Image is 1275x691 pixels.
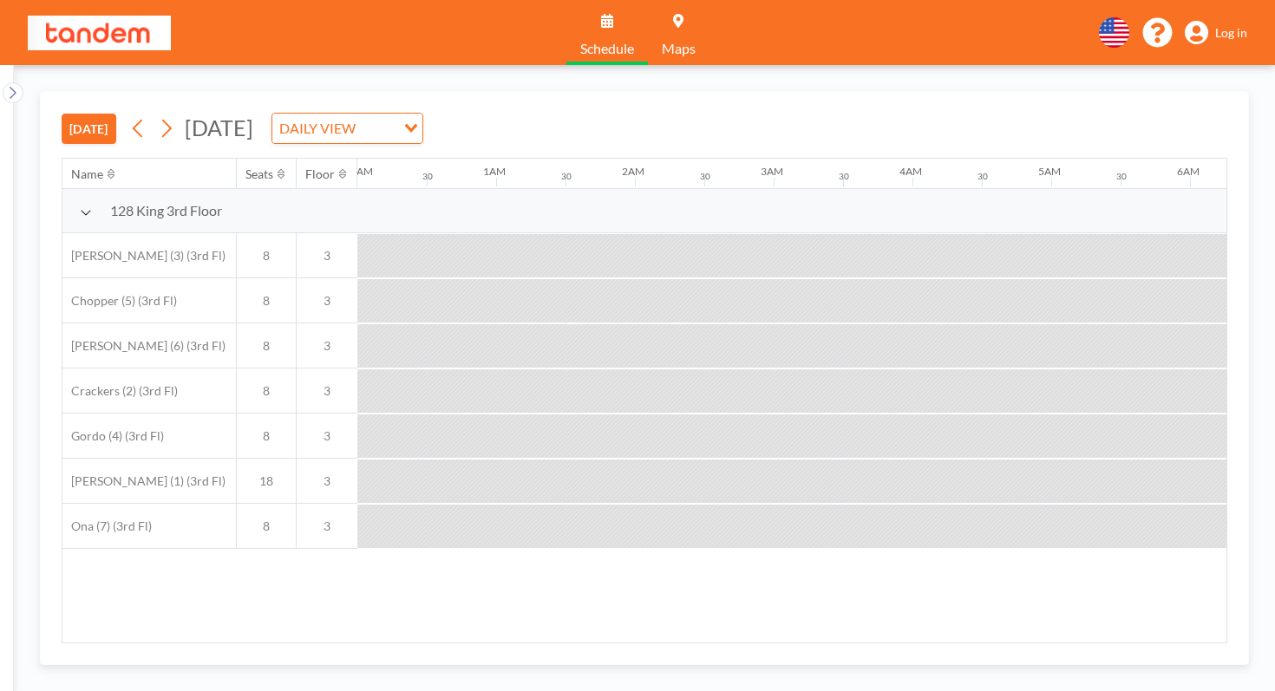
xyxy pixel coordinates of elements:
div: 12AM [344,165,373,178]
div: 4AM [899,165,922,178]
span: Log in [1215,25,1247,41]
img: organization-logo [28,16,171,50]
span: 128 King 3rd Floor [110,202,222,219]
span: 8 [237,338,296,354]
a: Log in [1185,21,1247,45]
div: 30 [839,171,849,182]
span: 3 [297,518,357,534]
div: Name [71,166,103,182]
span: 3 [297,383,357,399]
div: 2AM [622,165,644,178]
span: 8 [237,518,296,534]
div: 5AM [1038,165,1061,178]
span: [PERSON_NAME] (3) (3rd Fl) [62,248,226,264]
span: DAILY VIEW [276,117,359,140]
span: 3 [297,248,357,264]
span: 3 [297,428,357,444]
span: Schedule [580,42,634,55]
div: 30 [700,171,710,182]
span: Chopper (5) (3rd Fl) [62,293,177,309]
span: [DATE] [185,114,253,140]
div: Search for option [272,114,422,143]
span: 8 [237,248,296,264]
div: 1AM [483,165,506,178]
div: 30 [1116,171,1127,182]
span: [PERSON_NAME] (1) (3rd Fl) [62,473,226,489]
span: 8 [237,293,296,309]
span: [PERSON_NAME] (6) (3rd Fl) [62,338,226,354]
span: 3 [297,473,357,489]
div: 3AM [761,165,783,178]
div: 30 [561,171,572,182]
span: Maps [662,42,696,55]
span: 8 [237,428,296,444]
input: Search for option [361,117,394,140]
span: 18 [237,473,296,489]
span: 8 [237,383,296,399]
button: [DATE] [62,114,116,144]
span: Gordo (4) (3rd Fl) [62,428,164,444]
span: 3 [297,338,357,354]
div: 30 [977,171,988,182]
span: Crackers (2) (3rd Fl) [62,383,178,399]
div: Floor [305,166,335,182]
div: 6AM [1177,165,1200,178]
div: 30 [422,171,433,182]
span: 3 [297,293,357,309]
span: Ona (7) (3rd Fl) [62,518,152,534]
div: Seats [245,166,273,182]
